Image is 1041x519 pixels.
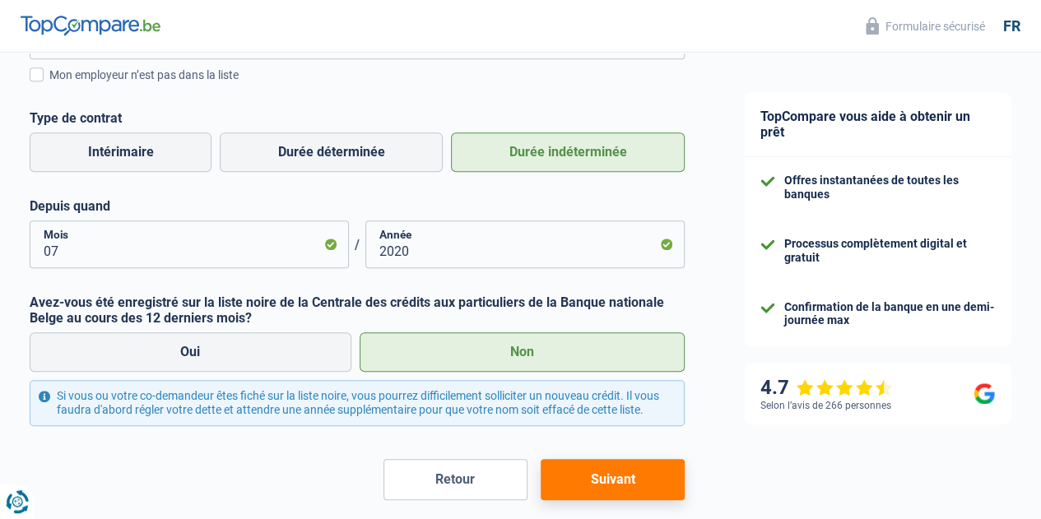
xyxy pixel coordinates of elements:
button: Suivant [541,459,685,500]
label: Oui [30,332,351,372]
button: Formulaire sécurisé [856,12,995,39]
label: Intérimaire [30,132,211,172]
input: AAAA [365,220,685,268]
div: Processus complètement digital et gratuit [784,237,995,265]
img: TopCompare Logo [21,16,160,35]
div: Selon l’avis de 266 personnes [760,400,891,411]
div: Mon employeur n’est pas dans la liste [49,67,685,84]
div: fr [1003,17,1020,35]
input: MM [30,220,349,268]
div: Si vous ou votre co-demandeur êtes fiché sur la liste noire, vous pourrez difficilement sollicite... [30,380,685,426]
label: Type de contrat [30,110,685,126]
label: Depuis quand [30,198,685,214]
label: Durée indéterminée [451,132,685,172]
img: Advertisement [4,106,5,107]
button: Retour [383,459,527,500]
div: Confirmation de la banque en une demi-journée max [784,300,995,328]
span: / [349,237,365,253]
div: Offres instantanées de toutes les banques [784,174,995,202]
label: Non [360,332,685,372]
label: Durée déterminée [220,132,443,172]
div: TopCompare vous aide à obtenir un prêt [744,92,1011,157]
label: Avez-vous été enregistré sur la liste noire de la Centrale des crédits aux particuliers de la Ban... [30,294,685,326]
div: 4.7 [760,376,893,400]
